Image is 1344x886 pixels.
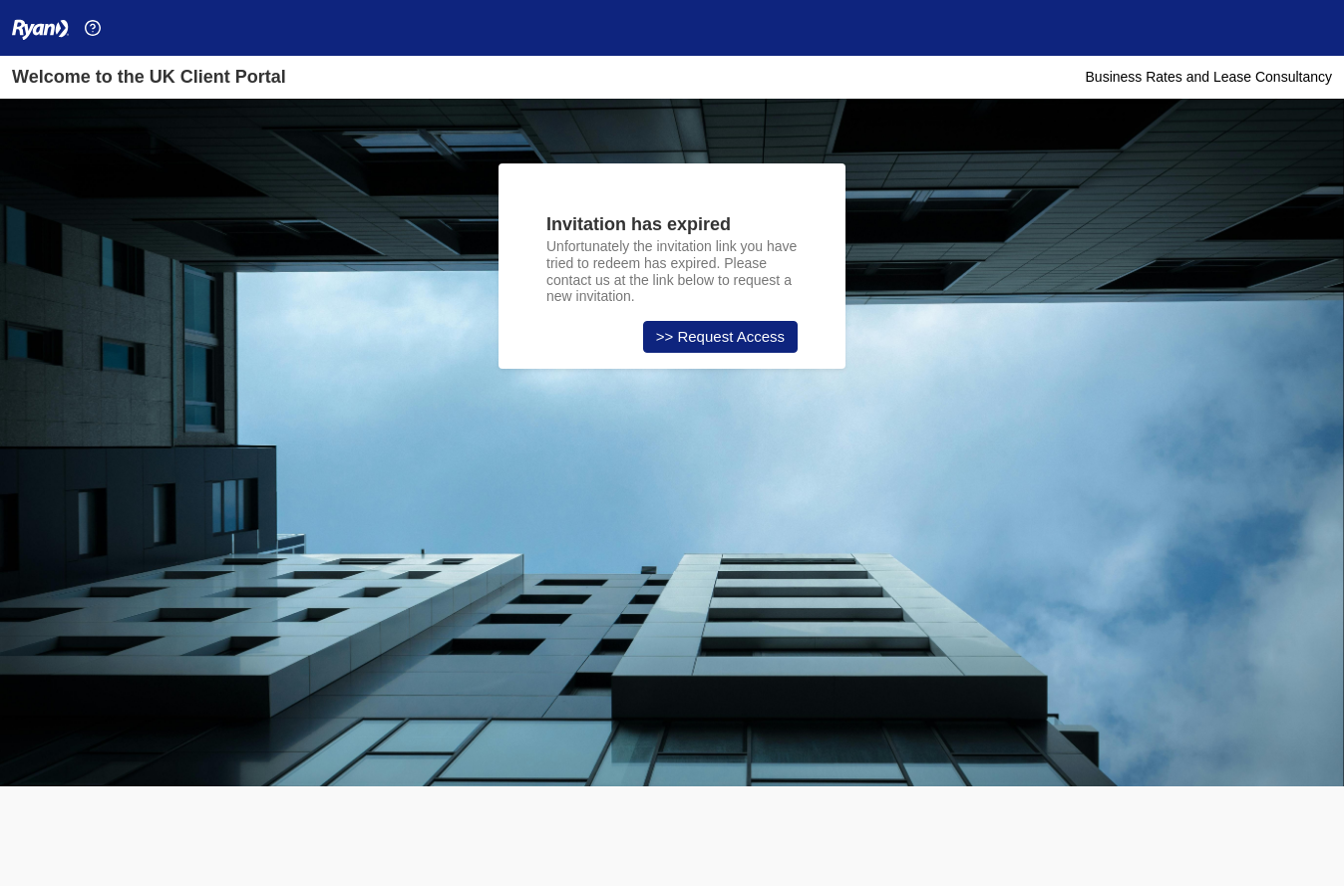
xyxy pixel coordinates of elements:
[643,321,798,353] a: >> Request Access
[546,238,798,305] p: Unfortunately the invitation link you have tried to redeem has expired. Please contact us at the ...
[85,20,101,36] img: Help
[12,64,286,91] div: Welcome to the UK Client Portal
[546,211,798,238] div: Invitation has expired
[1086,67,1332,88] div: Business Rates and Lease Consultancy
